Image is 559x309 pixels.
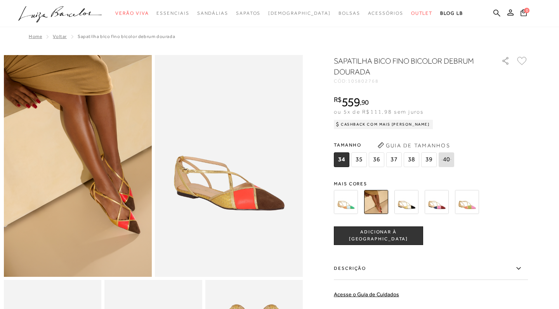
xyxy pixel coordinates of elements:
[425,190,449,214] img: SAPATILHA BICO FINO MULTICORES DEBRUM DOURADA
[334,55,479,77] h1: SAPATILHA BICO FINO BICOLOR DEBRUM DOURADA
[518,9,529,19] button: 0
[368,10,403,16] span: Acessórios
[339,6,360,21] a: noSubCategoriesText
[404,152,419,167] span: 38
[375,139,453,152] button: Guia de Tamanhos
[334,139,456,151] span: Tamanho
[268,6,331,21] a: noSubCategoriesText
[115,6,149,21] a: noSubCategoriesText
[334,257,528,280] label: Descrição
[339,10,360,16] span: Bolsas
[348,78,379,84] span: 105802768
[394,190,418,214] img: SAPATILHA BICO FINO MULTICORES DEBRUM DOURADA
[334,79,489,83] div: CÓD:
[334,109,424,115] span: ou 5x de R$111,98 sem juros
[4,55,152,277] img: image
[360,99,369,106] i: ,
[342,95,360,109] span: 559
[351,152,367,167] span: 35
[197,6,228,21] a: noSubCategoriesText
[268,10,331,16] span: [DEMOGRAPHIC_DATA]
[334,152,349,167] span: 34
[29,34,42,39] a: Home
[78,34,175,39] span: SAPATILHA BICO FINO BICOLOR DEBRUM DOURADA
[364,190,388,214] img: SAPATILHA BICO FINO BICOLOR DEBRUM DOURADA
[197,10,228,16] span: Sandálias
[115,10,149,16] span: Verão Viva
[368,6,403,21] a: noSubCategoriesText
[369,152,384,167] span: 36
[236,10,260,16] span: Sapatos
[155,55,303,277] img: image
[524,8,529,13] span: 0
[334,96,342,103] i: R$
[440,10,463,16] span: BLOG LB
[53,34,67,39] a: Voltar
[421,152,437,167] span: 39
[236,6,260,21] a: noSubCategoriesText
[440,6,463,21] a: BLOG LB
[411,10,433,16] span: Outlet
[361,98,369,106] span: 90
[156,10,189,16] span: Essenciais
[334,120,433,129] div: Cashback com Mais [PERSON_NAME]
[334,181,528,186] span: Mais cores
[411,6,433,21] a: noSubCategoriesText
[334,291,399,297] a: Acesse o Guia de Cuidados
[156,6,189,21] a: noSubCategoriesText
[334,190,358,214] img: SAPATILHA BICO FINO BICOLOR DEBRUM DOURADA
[386,152,402,167] span: 37
[334,226,423,245] button: ADICIONAR À [GEOGRAPHIC_DATA]
[439,152,454,167] span: 40
[455,190,479,214] img: SAPATILHA BICO FINO MULTICORES DEBRUM DOURADA
[334,229,423,242] span: ADICIONAR À [GEOGRAPHIC_DATA]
